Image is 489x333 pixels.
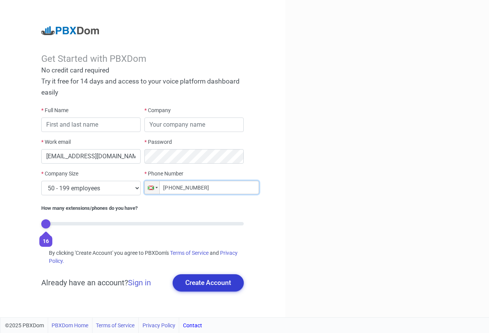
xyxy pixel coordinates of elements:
label: Phone Number [144,170,183,178]
div: How many extensions/phones do you have? [41,204,244,212]
label: Work email [41,138,71,146]
span: 16 [43,238,49,244]
span: No credit card required Try it free for 14 days and access to your voice platform dashboard easily [41,66,240,96]
input: e.g. +18004016635 [144,181,259,194]
a: PBXDom Home [52,318,88,333]
div: ©2025 PBXDom [5,318,202,333]
a: Terms of Service [96,318,134,333]
h5: Already have an account? [41,278,151,287]
input: Your company name [144,117,244,132]
input: First and last name [41,117,141,132]
div: Burundi: + 257 [145,181,159,194]
a: Privacy Policy [142,318,175,333]
label: Company [144,106,171,114]
label: Full Name [41,106,68,114]
input: Your work email [41,149,141,164]
div: Get Started with PBXDom [41,53,244,64]
label: Company Size [41,170,78,178]
div: By clicking 'Create Account' you agree to PBXDom's and [41,249,244,265]
button: Create Account [173,274,244,291]
a: Terms of Service [170,250,209,256]
label: Password [144,138,172,146]
a: Contact [183,318,202,333]
a: Sign in [128,278,151,287]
